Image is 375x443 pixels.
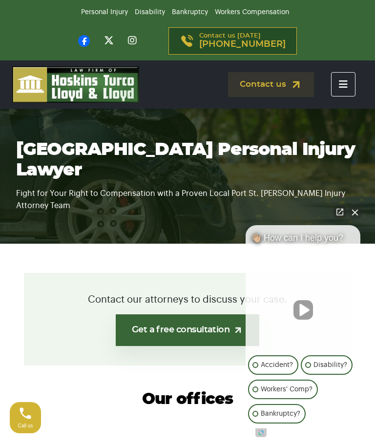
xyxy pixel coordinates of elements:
a: Workers Compensation [215,9,289,16]
a: Open direct chat [333,205,347,219]
img: logo [12,66,139,103]
span: Call us [18,423,33,428]
p: Bankruptcy? [261,408,300,420]
p: Disability? [313,359,347,371]
button: Unmute video [293,300,313,320]
span: [PHONE_NUMBER] [199,39,286,49]
button: Toggle navigation [331,72,355,96]
img: arrow-up-right-light.svg [233,325,243,335]
a: Get a free consultation [116,314,260,346]
a: Contact us [DATE][PHONE_NUMBER] [168,27,297,55]
p: Fight for Your Right to Compensation with a Proven Local Port St. [PERSON_NAME] Injury Attorney Team [16,180,359,212]
a: Disability [135,9,165,16]
a: Open intaker chat [255,428,267,437]
a: Personal Injury [81,9,128,16]
p: Accident? [261,359,293,371]
p: Workers' Comp? [261,384,312,395]
div: 👋🏼 How can I help you? [246,232,360,248]
p: Contact us [DATE] [199,33,286,49]
h1: [GEOGRAPHIC_DATA] Personal Injury Lawyer [16,139,359,180]
a: Bankruptcy [172,9,208,16]
a: Contact us [228,72,314,97]
h2: Our offices [24,390,351,408]
button: Close Intaker Chat Widget [348,205,362,219]
div: Contact our attorneys to discuss your case. [24,273,351,366]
